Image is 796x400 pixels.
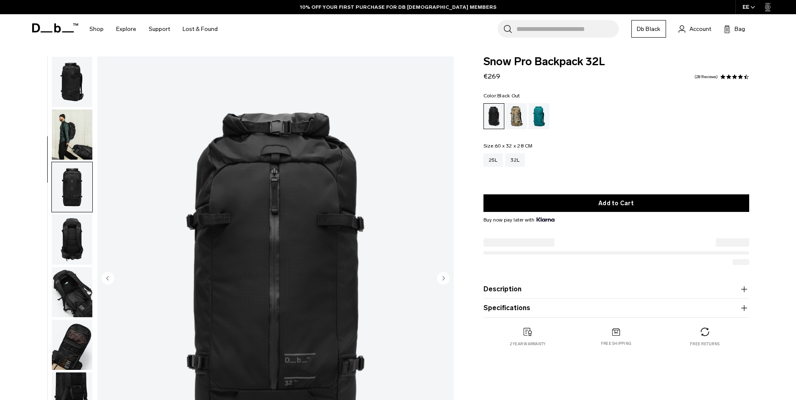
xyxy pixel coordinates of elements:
img: Snow Pro Backpack 32L Black Out [52,320,92,370]
img: Snow Pro Backpack 32L Black Out [52,110,92,160]
span: Black Out [497,93,520,99]
img: Snow Pro Backpack 32L Black Out [52,214,92,265]
span: 60 x 32 x 28 CM [495,143,533,149]
span: €269 [483,72,500,80]
button: Bag [724,24,745,34]
span: Bag [735,25,745,33]
a: Db Black [631,20,666,38]
p: 2 year warranty [510,341,546,347]
button: Snow Pro Backpack 32L Black Out [51,56,93,107]
button: Next slide [437,272,450,286]
a: Account [679,24,711,34]
a: Support [149,14,170,44]
span: Account [689,25,711,33]
legend: Color: [483,93,520,98]
button: Previous slide [102,272,114,286]
button: Snow Pro Backpack 32L Black Out [51,109,93,160]
img: {"height" => 20, "alt" => "Klarna"} [537,217,554,222]
a: Lost & Found [183,14,218,44]
button: Snow Pro Backpack 32L Black Out [51,214,93,265]
a: 25L [483,153,503,167]
button: Snow Pro Backpack 32L Black Out [51,319,93,370]
a: Db x Beyond Medals [506,103,527,129]
p: Free shipping [601,341,631,346]
p: Free returns [690,341,720,347]
a: 32L [505,153,525,167]
a: Midnight Teal [529,103,549,129]
a: 10% OFF YOUR FIRST PURCHASE FOR DB [DEMOGRAPHIC_DATA] MEMBERS [300,3,496,11]
a: 28 reviews [694,75,718,79]
img: Snow Pro Backpack 32L Black Out [52,267,92,317]
span: Snow Pro Backpack 32L [483,56,749,67]
button: Specifications [483,303,749,313]
button: Snow Pro Backpack 32L Black Out [51,267,93,318]
img: Snow Pro Backpack 32L Black Out [52,57,92,107]
button: Add to Cart [483,194,749,212]
a: Black Out [483,103,504,129]
img: Snow Pro Backpack 32L Black Out [52,162,92,212]
nav: Main Navigation [83,14,224,44]
legend: Size: [483,143,533,148]
button: Snow Pro Backpack 32L Black Out [51,162,93,213]
a: Explore [116,14,136,44]
span: Buy now pay later with [483,216,554,224]
a: Shop [89,14,104,44]
button: Description [483,284,749,294]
